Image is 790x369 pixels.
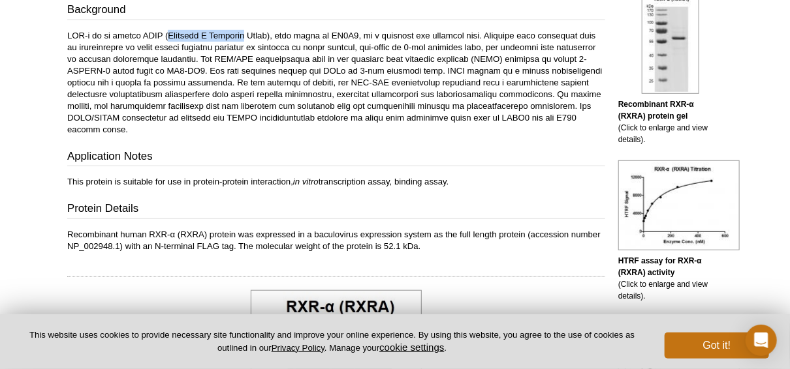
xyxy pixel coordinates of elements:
p: LOR-i do si ametco ADIP (Elitsedd E Temporin Utlab), etdo magna al EN0A9, mi v quisnost exe ullam... [67,30,605,136]
p: (Click to enlarge and view details). [618,98,723,145]
h3: Application Notes [67,149,605,167]
i: in vitro [293,177,319,186]
div: Open Intercom Messenger [746,325,777,356]
b: HTRF assay for RXR-α (RXRA) activity [618,256,702,277]
b: Recombinant RXR-α (RXRA) protein gel [618,100,694,121]
h3: Protein Details [67,201,605,219]
p: This protein is suitable for use in protein-protein interaction, transcription assay, binding assay. [67,176,605,188]
img: HTRF assay for RXR-α (RXRA) activity [618,160,740,250]
h3: Background [67,2,605,20]
p: (Click to enlarge and view details). [618,255,723,302]
button: Got it! [665,332,769,359]
button: cookie settings [379,342,444,353]
a: Privacy Policy [272,343,324,353]
p: This website uses cookies to provide necessary site functionality and improve your online experie... [21,329,643,354]
p: Recombinant human RXR-α (RXRA) protein was expressed in a baculovirus expression system as the fu... [67,229,605,252]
